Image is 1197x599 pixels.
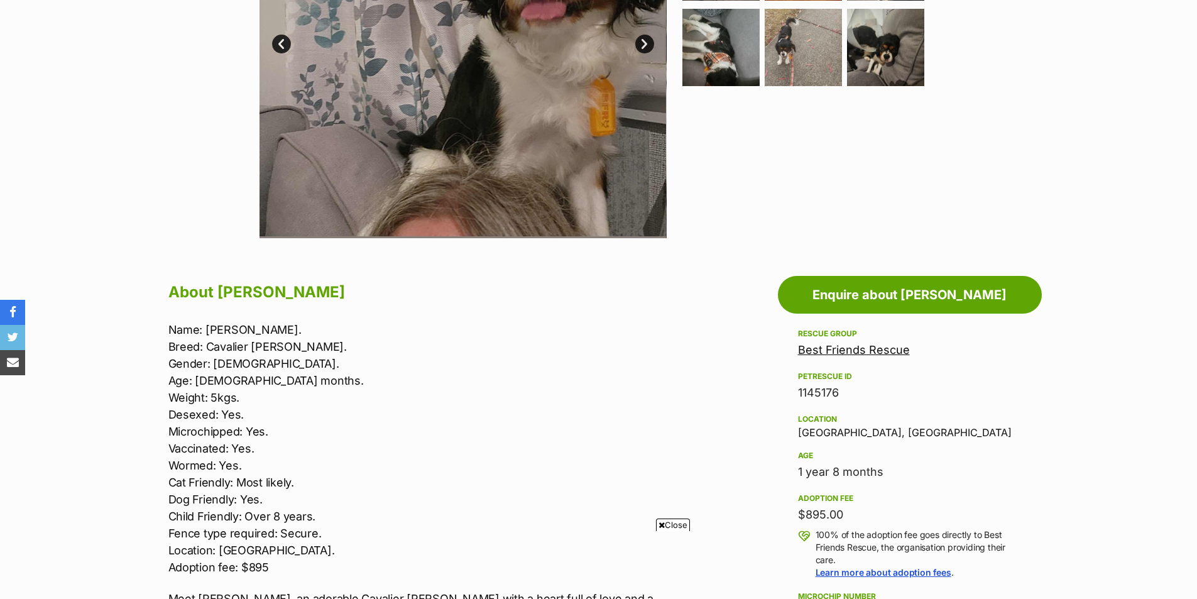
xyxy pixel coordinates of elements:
[635,35,654,53] a: Next
[778,276,1042,314] a: Enquire about [PERSON_NAME]
[798,493,1022,503] div: Adoption fee
[798,329,1022,339] div: Rescue group
[847,9,924,86] img: Photo of Alfie
[798,384,1022,402] div: 1145176
[370,536,828,593] iframe: Advertisement
[168,321,687,576] p: Name: [PERSON_NAME]. Breed: Cavalier [PERSON_NAME]. Gender: [DEMOGRAPHIC_DATA]. Age: [DEMOGRAPHIC...
[798,451,1022,461] div: Age
[765,9,842,86] img: Photo of Alfie
[168,278,687,306] h2: About [PERSON_NAME]
[816,529,1022,579] p: 100% of the adoption fee goes directly to Best Friends Rescue, the organisation providing their c...
[656,519,690,531] span: Close
[816,567,951,578] a: Learn more about adoption fees
[798,463,1022,481] div: 1 year 8 months
[272,35,291,53] a: Prev
[798,371,1022,382] div: PetRescue ID
[798,506,1022,524] div: $895.00
[798,412,1022,438] div: [GEOGRAPHIC_DATA], [GEOGRAPHIC_DATA]
[798,343,910,356] a: Best Friends Rescue
[798,414,1022,424] div: Location
[682,9,760,86] img: Photo of Alfie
